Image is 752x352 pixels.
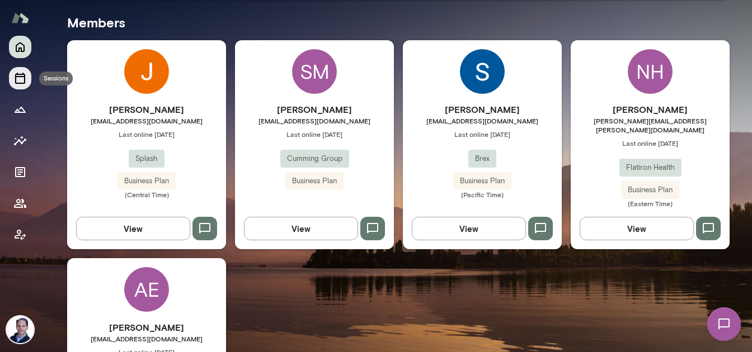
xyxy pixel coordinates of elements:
[9,98,31,121] button: Growth Plan
[67,321,226,334] h6: [PERSON_NAME]
[403,130,562,139] span: Last online [DATE]
[67,130,226,139] span: Last online [DATE]
[619,162,681,173] span: Flatiron Health
[235,116,394,125] span: [EMAIL_ADDRESS][DOMAIN_NAME]
[403,103,562,116] h6: [PERSON_NAME]
[628,49,673,94] div: NH
[621,184,679,196] span: Business Plan
[129,153,164,164] span: Splash
[9,192,31,215] button: Members
[76,217,190,240] button: View
[453,175,511,187] span: Business Plan
[403,190,562,199] span: (Pacific Time)
[124,49,169,94] img: Jeremy Hiller
[7,316,34,343] img: Jeremy Shane
[460,49,505,94] img: Sumit Mallick
[67,13,730,31] h5: Members
[67,190,226,199] span: (Central Time)
[403,116,562,125] span: [EMAIL_ADDRESS][DOMAIN_NAME]
[9,161,31,183] button: Documents
[571,199,730,208] span: (Eastern Time)
[67,334,226,343] span: [EMAIL_ADDRESS][DOMAIN_NAME]
[412,217,526,240] button: View
[235,103,394,116] h6: [PERSON_NAME]
[117,175,176,187] span: Business Plan
[571,116,730,134] span: [PERSON_NAME][EMAIL_ADDRESS][PERSON_NAME][DOMAIN_NAME]
[571,103,730,116] h6: [PERSON_NAME]
[9,223,31,246] button: Client app
[39,72,73,85] div: Sessions
[235,130,394,139] span: Last online [DATE]
[67,103,226,116] h6: [PERSON_NAME]
[9,36,31,58] button: Home
[468,153,496,164] span: Brex
[9,130,31,152] button: Insights
[67,116,226,125] span: [EMAIL_ADDRESS][DOMAIN_NAME]
[9,67,31,89] button: Sessions
[292,49,337,94] div: SM
[244,217,358,240] button: View
[571,139,730,148] span: Last online [DATE]
[11,7,29,28] img: Mento
[580,217,694,240] button: View
[124,267,169,312] div: AE
[280,153,349,164] span: Cumming Group
[285,175,344,187] span: Business Plan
